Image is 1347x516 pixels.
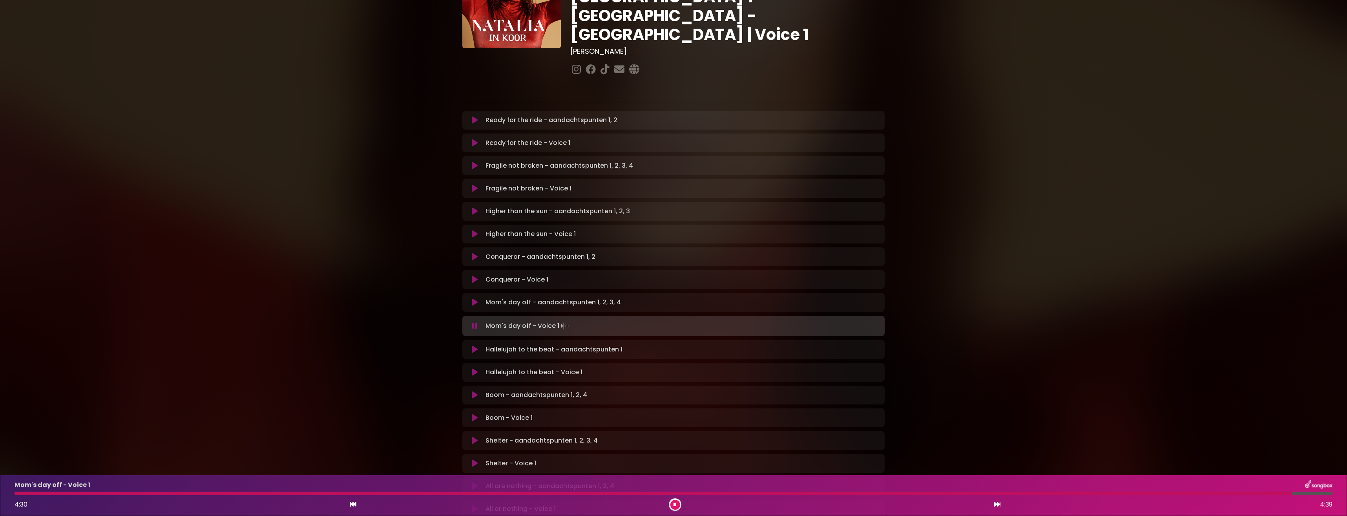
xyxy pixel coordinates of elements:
[570,47,885,56] h3: [PERSON_NAME]
[486,413,533,423] p: Boom - Voice 1
[486,320,570,331] p: Mom's day off - Voice 1
[486,459,536,468] p: Shelter - Voice 1
[15,480,90,490] p: Mom's day off - Voice 1
[486,184,571,193] p: Fragile not broken - Voice 1
[486,298,621,307] p: Mom's day off - aandachtspunten 1, 2, 3, 4
[486,345,622,354] p: Hallelujah to the beat - aandachtspunten 1
[1320,500,1332,509] span: 4:39
[486,161,633,170] p: Fragile not broken - aandachtspunten 1, 2, 3, 4
[486,207,630,216] p: Higher than the sun - aandachtspunten 1, 2, 3
[486,252,595,262] p: Conqueror - aandachtspunten 1, 2
[486,115,617,125] p: Ready for the ride - aandachtspunten 1, 2
[486,390,587,400] p: Boom - aandachtspunten 1, 2, 4
[486,368,582,377] p: Hallelujah to the beat - Voice 1
[486,229,576,239] p: Higher than the sun - Voice 1
[486,275,548,284] p: Conqueror - Voice 1
[1305,480,1332,490] img: songbox-logo-white.png
[486,436,598,445] p: Shelter - aandachtspunten 1, 2, 3, 4
[486,138,570,148] p: Ready for the ride - Voice 1
[559,320,570,331] img: waveform4.gif
[15,500,27,509] span: 4:30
